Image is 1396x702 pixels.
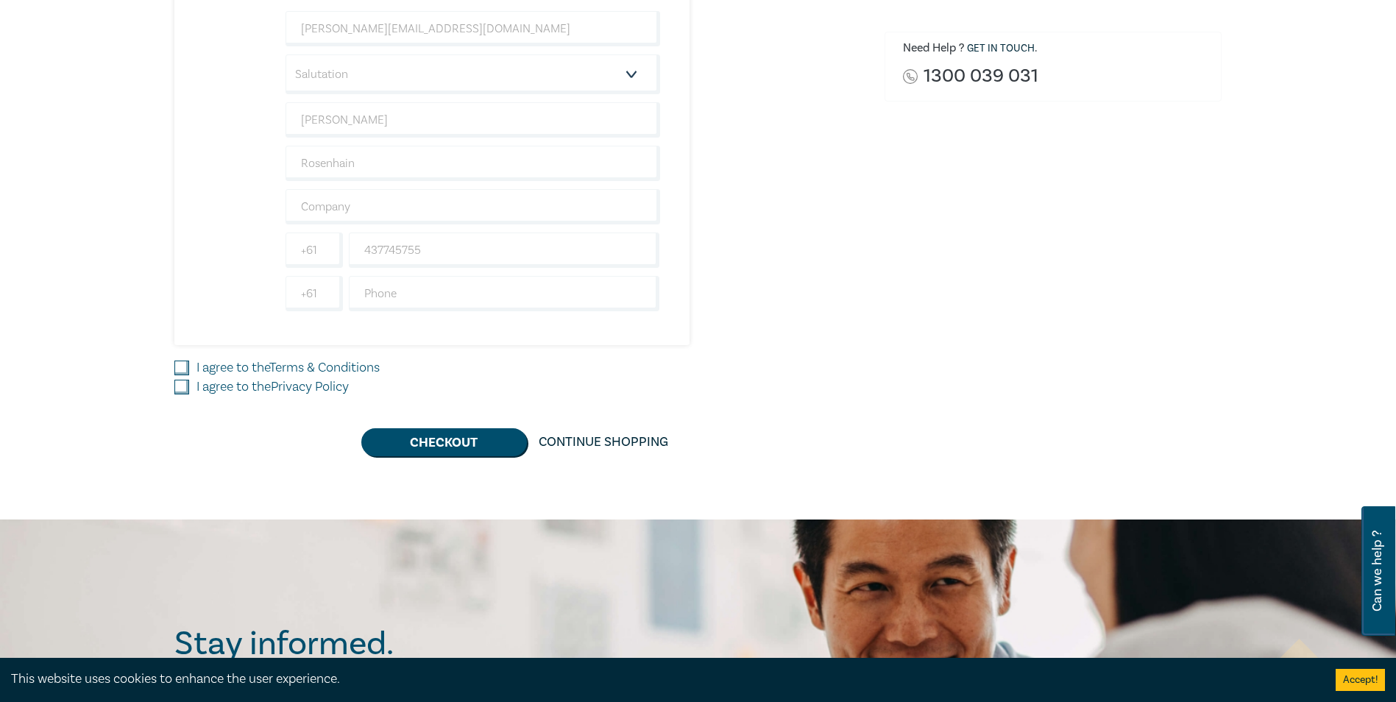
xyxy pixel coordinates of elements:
[903,41,1211,56] h6: Need Help ? .
[286,189,660,224] input: Company
[527,428,680,456] a: Continue Shopping
[196,358,380,377] label: I agree to the
[196,377,349,397] label: I agree to the
[1370,515,1384,627] span: Can we help ?
[286,233,343,268] input: +61
[286,146,660,181] input: Last Name*
[11,670,1314,689] div: This website uses cookies to enhance the user experience.
[924,66,1038,86] a: 1300 039 031
[269,359,380,376] a: Terms & Conditions
[286,102,660,138] input: First Name*
[286,276,343,311] input: +61
[174,625,522,663] h2: Stay informed.
[967,42,1035,55] a: Get in touch
[349,233,660,268] input: Mobile*
[361,428,527,456] button: Checkout
[271,378,349,395] a: Privacy Policy
[349,276,660,311] input: Phone
[1336,669,1385,691] button: Accept cookies
[286,11,660,46] input: Attendee Email*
